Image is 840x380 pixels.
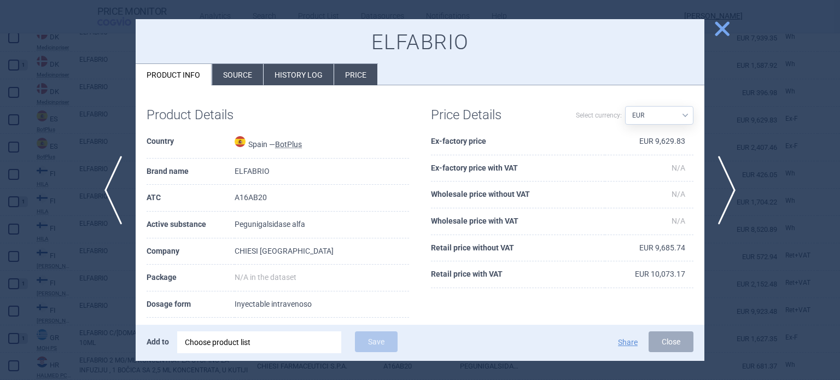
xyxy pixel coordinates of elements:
button: Close [649,331,693,352]
td: Inyectable intravenoso [235,291,409,318]
td: A16AB20 [235,185,409,212]
h1: Product Details [147,107,278,123]
th: Retail price without VAT [431,235,605,262]
span: N/A [672,217,685,225]
td: ELFABRIO [235,159,409,185]
td: CHIESI [GEOGRAPHIC_DATA] [235,238,409,265]
th: Country [147,128,235,159]
img: Spain [235,136,246,147]
th: Company [147,238,235,265]
h1: Price Details [431,107,562,123]
td: EUR 10,073.17 [605,261,693,288]
th: Ex-factory price [431,128,605,155]
li: Source [212,64,263,85]
h1: ELFABRIO [147,30,693,55]
li: Product info [136,64,212,85]
li: History log [264,64,334,85]
th: ATC [147,185,235,212]
th: Active substance [147,212,235,238]
li: Price [334,64,377,85]
button: Share [618,338,638,346]
td: EUR 9,629.83 [605,128,693,155]
th: Dosage form [147,291,235,318]
div: Choose product list [185,331,334,353]
th: Package [147,265,235,291]
th: Ex-factory price with VAT [431,155,605,182]
p: Add to [147,331,169,352]
div: Choose product list [177,331,341,353]
td: Spain — [235,128,409,159]
abbr: BotPlus — Online database developed by the General Council of Official Associations of Pharmacist... [275,140,302,149]
th: Wholesale price without VAT [431,182,605,208]
label: Select currency: [576,106,622,125]
span: N/A [672,163,685,172]
th: Wholesale price with VAT [431,208,605,235]
span: N/A [672,190,685,198]
td: Pegunigalsidase alfa [235,212,409,238]
td: EUR 9,685.74 [605,235,693,262]
th: Retail price with VAT [431,261,605,288]
span: N/A in the dataset [235,273,296,282]
button: Save [355,331,398,352]
th: Dosage strength [147,318,235,344]
th: Brand name [147,159,235,185]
